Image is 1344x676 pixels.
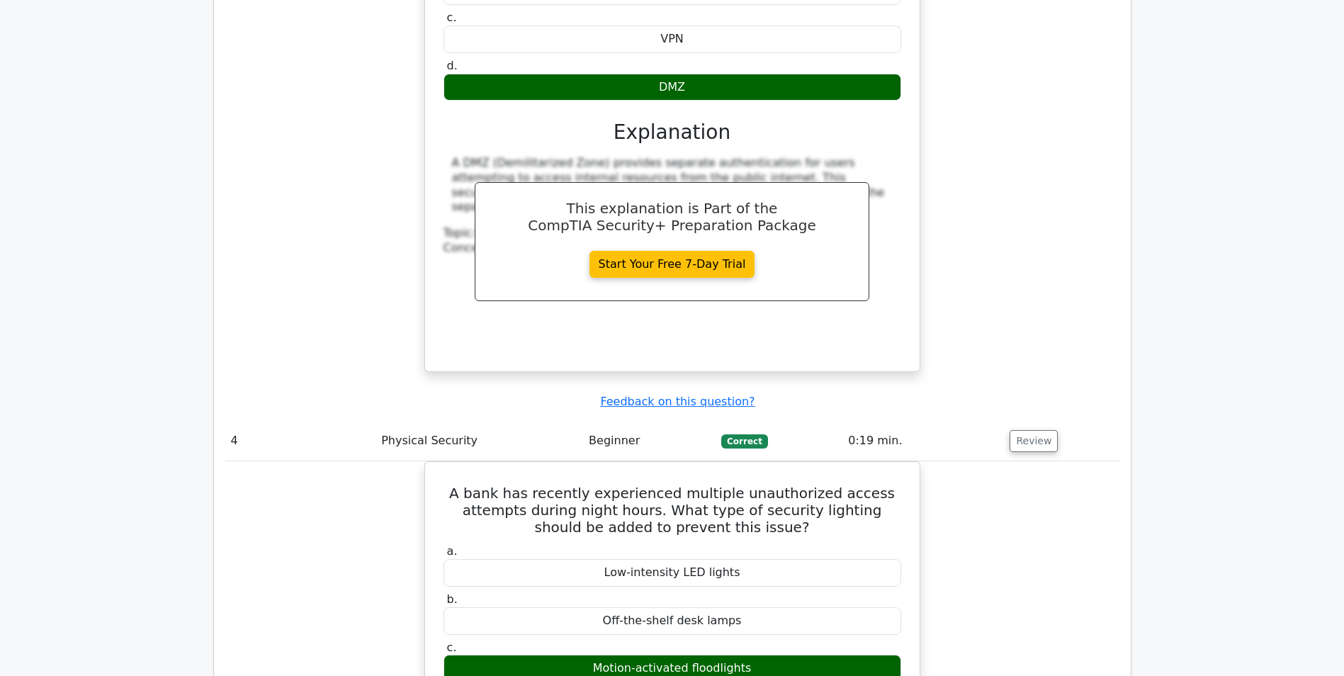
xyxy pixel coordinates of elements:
div: Topic: [444,226,901,241]
button: Review [1010,430,1058,452]
h3: Explanation [452,120,893,145]
td: Physical Security [375,421,583,461]
a: Feedback on this question? [600,395,755,408]
div: Off-the-shelf desk lamps [444,607,901,635]
td: 4 [225,421,376,461]
span: a. [447,544,458,558]
div: Concept: [444,241,901,256]
div: DMZ [444,74,901,101]
td: 0:19 min. [842,421,1004,461]
span: d. [447,59,458,72]
h5: A bank has recently experienced multiple unauthorized access attempts during night hours. What ty... [442,485,903,536]
div: Low-intensity LED lights [444,559,901,587]
a: Start Your Free 7-Day Trial [589,251,755,278]
span: c. [447,11,457,24]
span: Correct [721,434,767,449]
td: Beginner [583,421,716,461]
div: A DMZ (Demilitarized Zone) provides separate authentication for users attempting to access intern... [452,156,893,215]
span: c. [447,641,457,654]
div: VPN [444,26,901,53]
span: b. [447,592,458,606]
